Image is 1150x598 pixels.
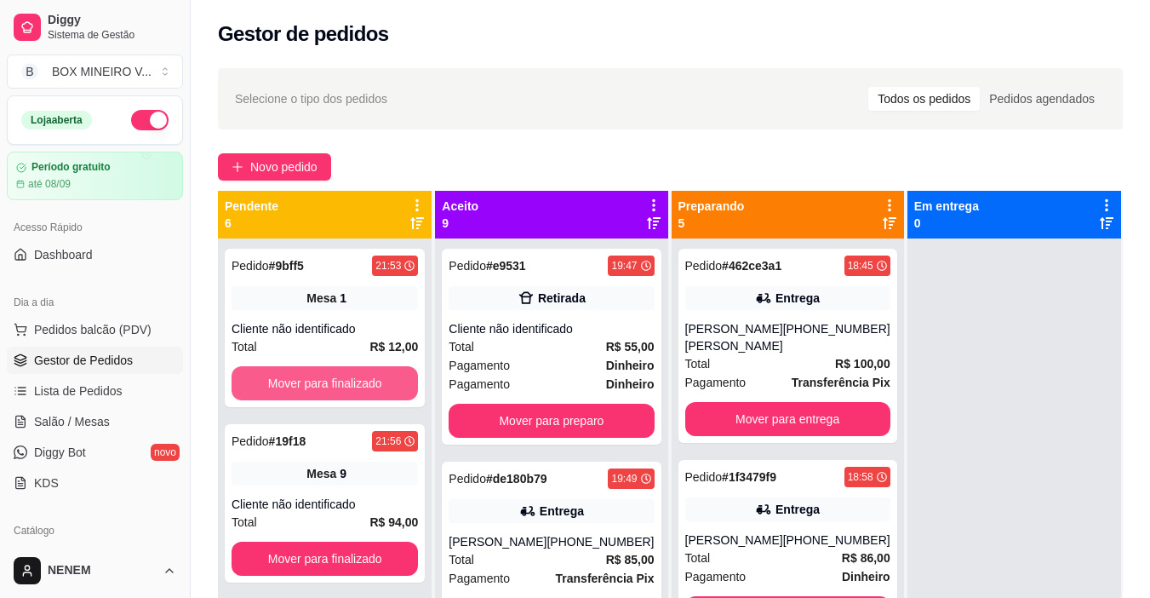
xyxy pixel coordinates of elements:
a: Diggy Botnovo [7,439,183,466]
span: Pedido [232,259,269,273]
strong: Dinheiro [606,359,655,372]
p: 0 [914,215,979,232]
p: 9 [442,215,478,232]
span: Pedido [685,259,723,273]
span: Mesa [306,465,336,482]
span: Total [685,354,711,373]
strong: R$ 100,00 [835,357,890,371]
div: 9 [340,465,346,482]
div: 21:56 [375,434,401,448]
span: Lista de Pedidos [34,382,123,400]
div: [PHONE_NUMBER] [546,533,654,550]
span: Total [232,337,257,356]
div: Cliente não identificado [232,496,418,513]
button: Pedidos balcão (PDV) [7,316,183,343]
div: Dia a dia [7,289,183,316]
div: 18:58 [848,470,873,484]
span: Sistema de Gestão [48,28,176,42]
div: Entrega [775,501,820,518]
span: Selecione o tipo dos pedidos [235,89,387,108]
strong: Transferência Pix [792,376,890,389]
span: Novo pedido [250,158,318,176]
span: Diggy Bot [34,444,86,461]
strong: # 19f18 [269,434,306,448]
button: Novo pedido [218,153,331,181]
a: DiggySistema de Gestão [7,7,183,48]
span: Pedido [449,259,486,273]
span: NENEM [48,563,156,578]
span: Pedido [449,472,486,486]
span: Total [449,550,474,569]
div: [PERSON_NAME] [PERSON_NAME] [685,320,783,354]
strong: Dinheiro [842,570,890,584]
p: Preparando [678,198,745,215]
a: KDS [7,469,183,497]
div: Entrega [775,290,820,307]
span: Pagamento [449,375,510,394]
div: [PHONE_NUMBER] [783,320,890,354]
button: NENEM [7,550,183,591]
div: 19:49 [611,472,637,486]
div: [PHONE_NUMBER] [783,532,890,549]
div: 1 [340,290,346,307]
span: Gestor de Pedidos [34,352,133,369]
span: Pagamento [449,356,510,375]
button: Select a team [7,55,183,89]
div: 21:53 [375,259,401,273]
article: até 08/09 [28,177,71,191]
span: Pedido [685,470,723,484]
button: Mover para finalizado [232,366,418,400]
p: Aceito [442,198,478,215]
span: plus [232,161,243,173]
a: Salão / Mesas [7,408,183,435]
div: [PERSON_NAME] [449,533,546,550]
button: Mover para preparo [449,404,654,438]
a: Lista de Pedidos [7,377,183,405]
div: 19:47 [611,259,637,273]
div: Todos os pedidos [868,87,980,111]
strong: # e9531 [486,259,526,273]
button: Mover para finalizado [232,542,418,576]
a: Gestor de Pedidos [7,347,183,374]
span: Pedido [232,434,269,448]
div: Retirada [538,290,586,307]
strong: R$ 12,00 [370,340,419,354]
span: Pedidos balcão (PDV) [34,321,152,338]
span: Salão / Mesas [34,413,110,430]
div: [PERSON_NAME] [685,532,783,549]
p: 6 [225,215,278,232]
span: Total [685,549,711,567]
button: Mover para entrega [685,402,890,436]
a: Dashboard [7,241,183,268]
strong: R$ 55,00 [606,340,655,354]
strong: Transferência Pix [556,572,655,585]
strong: Dinheiro [606,377,655,391]
p: Pendente [225,198,278,215]
strong: # 462ce3a1 [722,259,781,273]
span: KDS [34,474,59,492]
button: Alterar Status [131,110,169,130]
span: B [21,63,38,80]
a: Período gratuitoaté 08/09 [7,152,183,200]
strong: # 1f3479f9 [722,470,776,484]
strong: # 9bff5 [269,259,304,273]
div: Cliente não identificado [232,320,418,337]
strong: R$ 86,00 [842,551,890,565]
div: Cliente não identificado [449,320,654,337]
div: Loja aberta [21,111,92,129]
span: Mesa [306,290,336,307]
article: Período gratuito [31,161,111,174]
span: Dashboard [34,246,93,263]
span: Diggy [48,13,176,28]
span: Total [449,337,474,356]
div: BOX MINEIRO V ... [52,63,152,80]
span: Pagamento [449,569,510,588]
span: Pagamento [685,567,747,586]
div: 18:45 [848,259,873,273]
strong: R$ 85,00 [606,553,655,566]
div: Pedidos agendados [980,87,1104,111]
p: 5 [678,215,745,232]
strong: # de180b79 [486,472,547,486]
span: Pagamento [685,373,747,392]
div: Catálogo [7,517,183,544]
